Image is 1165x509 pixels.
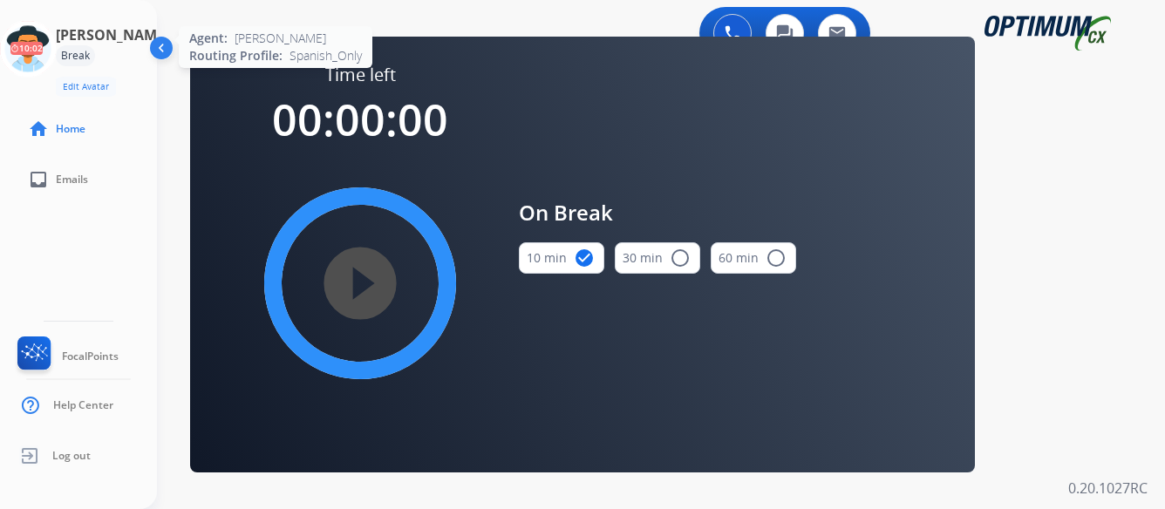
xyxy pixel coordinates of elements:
[711,242,796,274] button: 60 min
[53,398,113,412] span: Help Center
[56,122,85,136] span: Home
[56,24,169,45] h3: [PERSON_NAME]
[56,77,116,97] button: Edit Avatar
[290,47,362,64] span: Spanish_Only
[28,119,49,139] mat-icon: home
[52,449,91,463] span: Log out
[14,336,119,377] a: FocalPoints
[189,30,228,47] span: Agent:
[272,90,448,149] span: 00:00:00
[56,173,88,187] span: Emails
[670,248,691,268] mat-icon: radio_button_unchecked
[189,47,283,64] span: Routing Profile:
[519,197,796,228] span: On Break
[28,169,49,190] mat-icon: inbox
[350,273,371,294] mat-icon: play_circle_filled
[766,248,787,268] mat-icon: radio_button_unchecked
[62,350,119,363] span: FocalPoints
[56,45,95,66] div: Break
[574,248,595,268] mat-icon: check_circle
[1068,478,1148,499] p: 0.20.1027RC
[615,242,700,274] button: 30 min
[325,63,396,87] span: Time left
[519,242,604,274] button: 10 min
[235,30,326,47] span: [PERSON_NAME]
